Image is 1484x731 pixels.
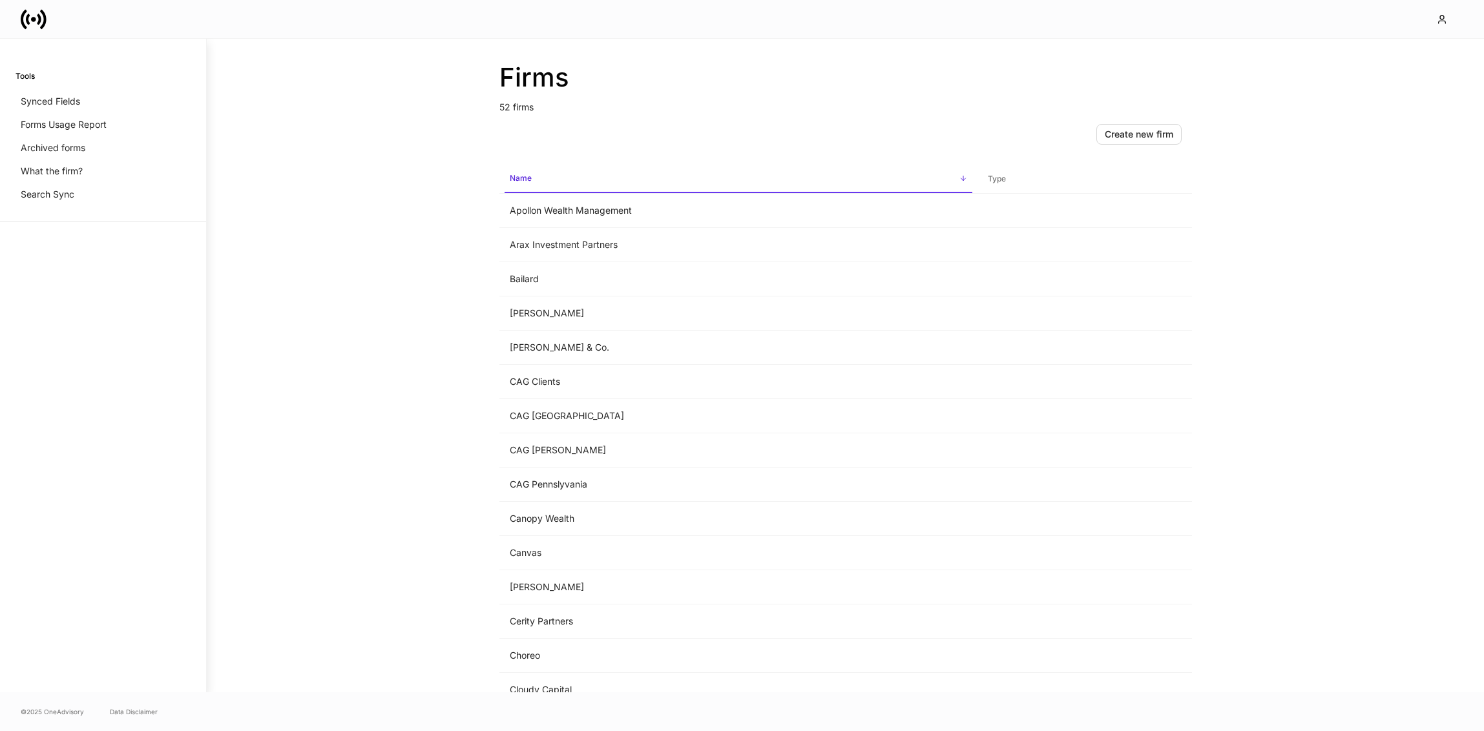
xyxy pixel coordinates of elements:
a: Search Sync [16,183,191,206]
td: Bailard [499,262,977,296]
h6: Name [510,172,532,184]
div: Create new firm [1105,130,1173,139]
p: Synced Fields [21,95,80,108]
td: Apollon Wealth Management [499,194,977,228]
td: CAG [PERSON_NAME] [499,433,977,468]
span: Name [505,165,972,193]
td: Cloudy Capital [499,673,977,707]
a: What the firm? [16,160,191,183]
button: Create new firm [1096,124,1182,145]
a: Data Disclaimer [110,706,158,717]
td: CAG Clients [499,365,977,399]
a: Archived forms [16,136,191,160]
a: Synced Fields [16,90,191,113]
p: What the firm? [21,165,83,178]
p: Search Sync [21,188,74,201]
td: [PERSON_NAME] [499,570,977,604]
td: Cerity Partners [499,604,977,639]
span: © 2025 OneAdvisory [21,706,84,717]
td: Canvas [499,536,977,570]
td: CAG [GEOGRAPHIC_DATA] [499,399,977,433]
h6: Type [988,172,1006,185]
td: [PERSON_NAME] [499,296,977,331]
a: Forms Usage Report [16,113,191,136]
h6: Tools [16,70,35,82]
p: Forms Usage Report [21,118,107,131]
td: Choreo [499,639,977,673]
td: Canopy Wealth [499,502,977,536]
td: CAG Pennslyvania [499,468,977,502]
span: Type [983,166,1187,192]
p: Archived forms [21,141,85,154]
td: [PERSON_NAME] & Co. [499,331,977,365]
h2: Firms [499,62,1192,93]
td: Arax Investment Partners [499,228,977,262]
p: 52 firms [499,93,1192,114]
